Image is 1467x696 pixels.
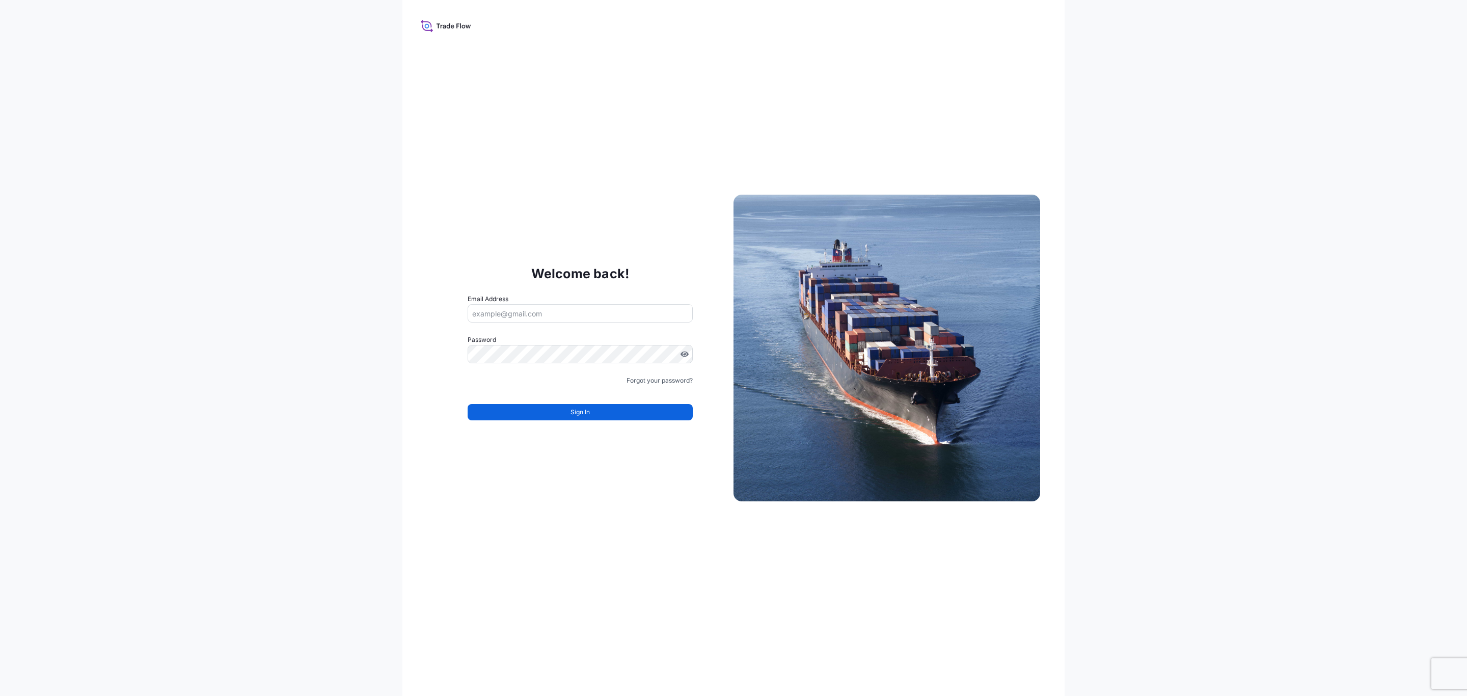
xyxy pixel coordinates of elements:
[468,304,693,323] input: example@gmail.com
[531,265,630,282] p: Welcome back!
[468,294,508,304] label: Email Address
[468,404,693,420] button: Sign In
[733,195,1040,501] img: Ship illustration
[681,350,689,358] button: Show password
[468,335,693,345] label: Password
[570,407,590,417] span: Sign In
[627,376,693,386] a: Forgot your password?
